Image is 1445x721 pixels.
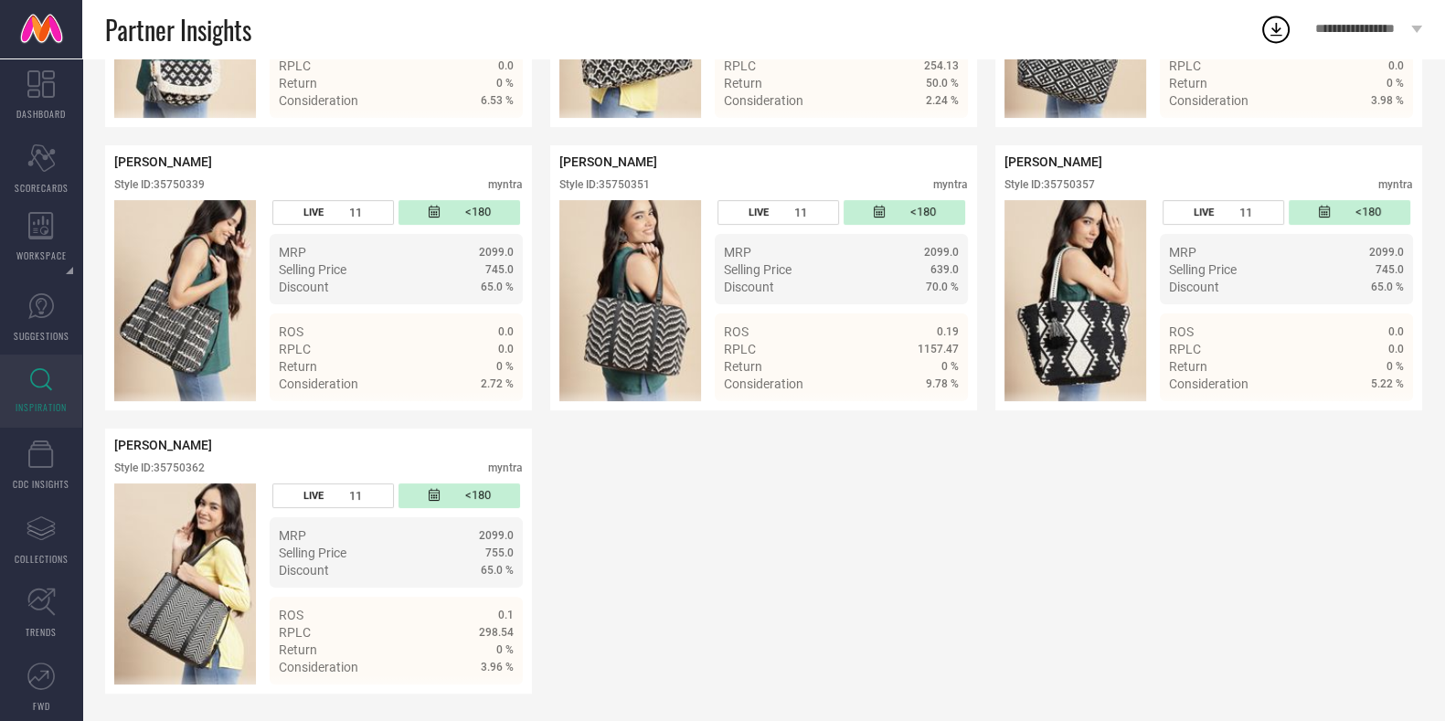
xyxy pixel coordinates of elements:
span: Details [918,126,959,141]
span: ROS [279,324,303,339]
span: RPLC [279,58,311,73]
span: LIVE [303,490,324,502]
span: 65.0 % [481,564,514,577]
span: COLLECTIONS [15,552,69,566]
span: Return [1169,359,1207,374]
span: ROS [724,324,749,339]
span: Return [279,359,317,374]
span: 70.0 % [926,281,959,293]
span: Discount [1169,280,1219,294]
span: 9.78 % [926,377,959,390]
div: Style ID: 35750339 [114,178,205,191]
div: Click to view image [559,200,701,401]
span: Consideration [279,376,358,391]
span: SUGGESTIONS [14,329,69,343]
img: Style preview image [559,200,701,401]
span: <180 [910,205,936,220]
img: Style preview image [1004,200,1146,401]
span: MRP [279,245,306,260]
span: Partner Insights [105,11,251,48]
span: Details [918,409,959,424]
span: 0 % [496,643,514,656]
span: 1157.47 [918,343,959,355]
span: 0 % [941,360,959,373]
span: <180 [465,205,491,220]
span: MRP [1169,245,1196,260]
div: Click to view image [114,200,256,401]
span: 2099.0 [924,246,959,259]
span: 11 [1239,206,1252,219]
span: RPLC [279,625,311,640]
span: 5.22 % [1371,377,1404,390]
div: myntra [488,178,523,191]
span: 0 % [496,77,514,90]
div: Number of days since the style was first listed on the platform [398,200,520,225]
span: INSPIRATION [16,400,67,414]
span: 0.0 [498,325,514,338]
span: 0 % [1387,77,1404,90]
span: Selling Price [724,262,792,277]
span: Details [473,409,514,424]
div: Number of days since the style was first listed on the platform [1289,200,1410,225]
div: Style ID: 35750357 [1004,178,1095,191]
div: Number of days the style has been live on the platform [717,200,839,225]
div: Number of days the style has been live on the platform [1163,200,1284,225]
div: myntra [1378,178,1413,191]
span: RPLC [1169,58,1201,73]
span: DASHBOARD [16,107,66,121]
span: 0 % [496,360,514,373]
span: 0.19 [937,325,959,338]
div: Number of days since the style was first listed on the platform [844,200,965,225]
span: TRENDS [26,625,57,639]
span: 755.0 [485,546,514,559]
span: LIVE [749,207,769,218]
span: Details [1363,409,1404,424]
span: WORKSPACE [16,249,67,262]
div: Style ID: 35750351 [559,178,650,191]
div: Number of days the style has been live on the platform [272,483,394,508]
span: Discount [279,280,329,294]
span: Discount [724,280,774,294]
span: RPLC [724,58,756,73]
span: FWD [33,699,50,713]
a: Details [454,693,514,707]
span: [PERSON_NAME] [559,154,657,169]
a: Details [454,409,514,424]
span: Details [473,693,514,707]
a: Details [899,409,959,424]
img: Style preview image [114,483,256,684]
span: 0.0 [498,343,514,355]
span: ROS [1169,324,1194,339]
img: Style preview image [114,200,256,401]
a: Details [1344,409,1404,424]
span: Return [279,642,317,657]
span: ROS [279,608,303,622]
span: Consideration [279,93,358,108]
span: 3.96 % [481,661,514,673]
span: Consideration [724,376,803,391]
span: [PERSON_NAME] [114,438,212,452]
div: Click to view image [1004,200,1146,401]
span: RPLC [724,342,756,356]
span: <180 [465,488,491,504]
span: LIVE [303,207,324,218]
span: 2099.0 [479,246,514,259]
span: 745.0 [1376,263,1404,276]
span: Consideration [279,660,358,674]
span: CDC INSIGHTS [13,477,69,491]
span: Return [724,76,762,90]
span: Details [473,126,514,141]
span: 11 [349,489,362,503]
span: 0.1 [498,609,514,621]
span: 2.24 % [926,94,959,107]
span: 0.0 [1388,343,1404,355]
div: Click to view image [114,483,256,684]
div: myntra [488,461,523,474]
span: 745.0 [485,263,514,276]
span: 639.0 [930,263,959,276]
span: 298.54 [479,626,514,639]
span: 0 % [1387,360,1404,373]
span: 2099.0 [1369,246,1404,259]
span: SCORECARDS [15,181,69,195]
span: <180 [1355,205,1381,220]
